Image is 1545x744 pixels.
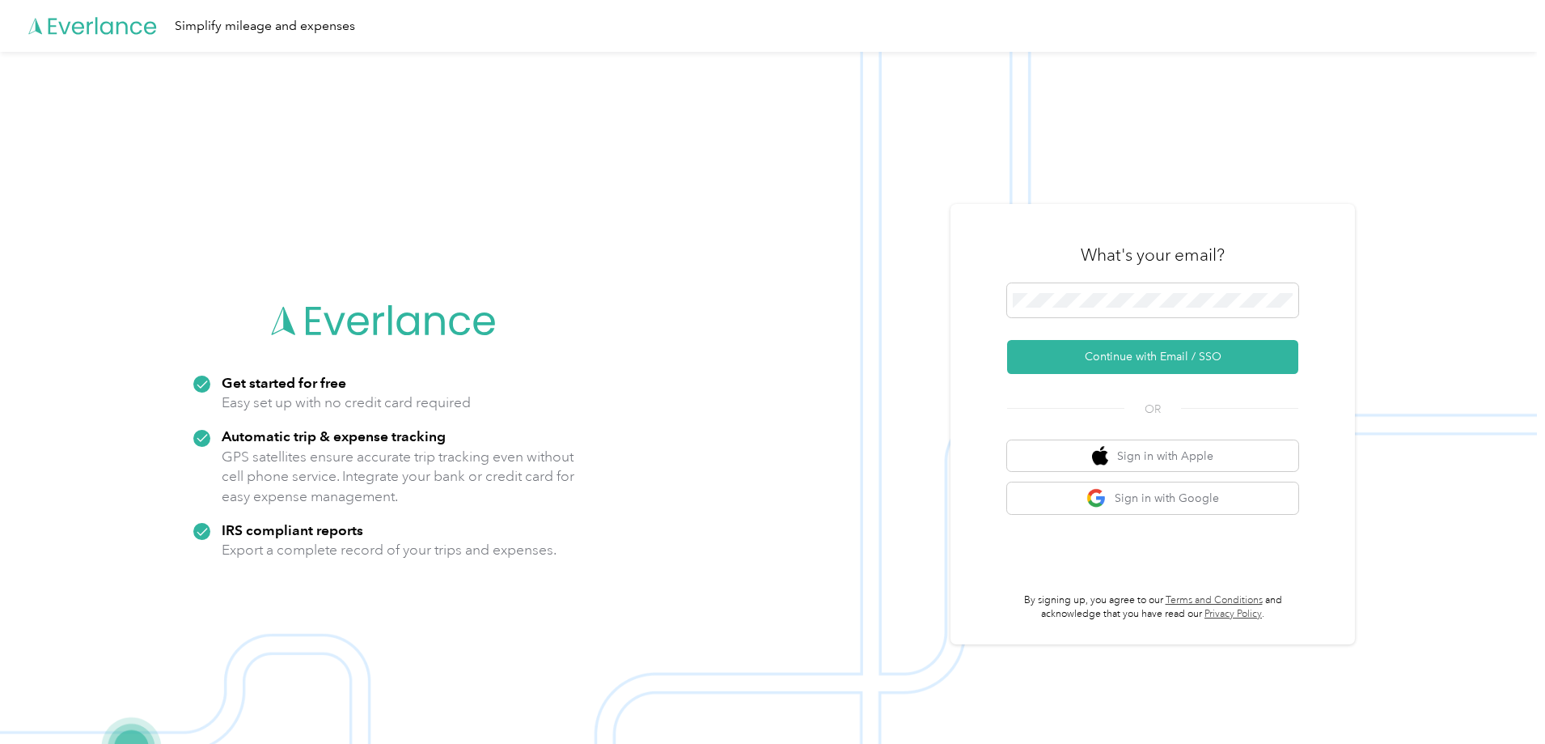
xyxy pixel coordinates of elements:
a: Terms and Conditions [1166,594,1263,606]
button: google logoSign in with Google [1007,483,1298,514]
strong: Get started for free [222,374,346,391]
img: apple logo [1092,446,1108,466]
p: By signing up, you agree to our and acknowledge that you have read our . [1007,593,1298,622]
p: GPS satellites ensure accurate trip tracking even without cell phone service. Integrate your bank... [222,447,575,507]
iframe: Everlance-gr Chat Button Frame [1454,653,1545,744]
a: Privacy Policy [1204,608,1262,620]
strong: IRS compliant reports [222,521,363,538]
h3: What's your email? [1081,244,1225,266]
button: apple logoSign in with Apple [1007,440,1298,472]
button: Continue with Email / SSO [1007,340,1298,374]
p: Easy set up with no credit card required [222,393,471,413]
p: Export a complete record of your trips and expenses. [222,540,557,560]
div: Simplify mileage and expenses [175,16,355,36]
strong: Automatic trip & expense tracking [222,427,446,444]
span: OR [1124,401,1181,418]
img: google logo [1086,488,1107,508]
